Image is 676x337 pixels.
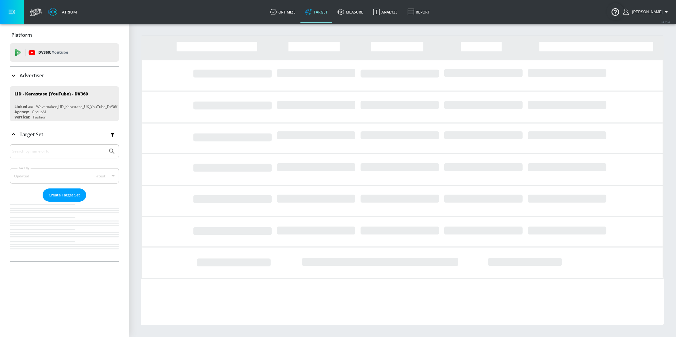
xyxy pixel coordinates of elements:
div: LID - Kerastase (YouTube) - DV360 [14,91,88,97]
nav: list of Target Set [10,202,119,261]
div: Agency: [14,109,29,114]
div: LID - Kerastase (YouTube) - DV360Linked as:Wavemaker_LID_Kerastase_UK_YouTube_DV360Agency:GroupMV... [10,86,119,121]
div: Vertical: [14,114,30,120]
div: Wavemaker_LID_Kerastase_UK_YouTube_DV360 [36,104,118,109]
a: Atrium [48,7,77,17]
button: Create Target Set [43,188,86,202]
a: optimize [265,1,300,23]
button: [PERSON_NAME] [623,8,670,16]
div: Updated [14,173,29,179]
div: Linked as: [14,104,33,109]
p: Platform [11,32,32,38]
div: Target Set [10,124,119,145]
span: Create Target Set [49,192,80,199]
span: login as: stephanie.wolklin@zefr.com [630,10,663,14]
div: Atrium [59,9,77,15]
div: Target Set [10,144,119,261]
span: v 4.25.4 [661,20,670,24]
span: latest [95,173,105,179]
div: Advertiser [10,67,119,84]
div: GroupM [32,109,46,114]
a: Target [300,1,333,23]
p: DV360: [38,49,68,56]
a: Analyze [368,1,403,23]
p: Youtube [52,49,68,56]
div: Fashion [33,114,46,120]
a: Report [403,1,435,23]
div: DV360: Youtube [10,43,119,62]
p: Advertiser [20,72,44,79]
label: Sort By [17,166,31,170]
p: Target Set [20,131,43,138]
button: Open Resource Center [607,3,624,20]
input: Search by name or Id [12,147,105,155]
div: Platform [10,26,119,44]
a: measure [333,1,368,23]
